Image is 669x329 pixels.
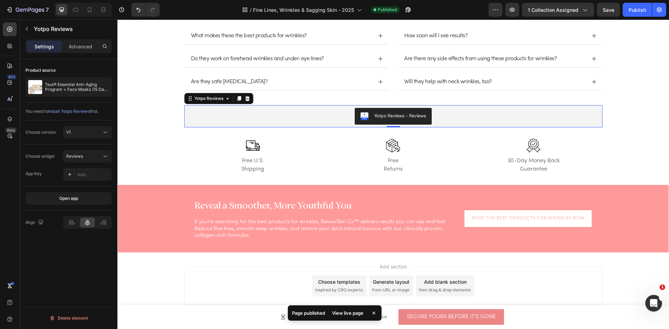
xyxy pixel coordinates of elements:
p: Shop the Best Products for Wrinkles Now [354,195,467,203]
div: Beta [5,127,17,133]
a: Shop the Best Products for Wrinkles Now [347,191,474,207]
div: Generate layout [255,259,292,266]
button: Publish [623,3,652,17]
div: View live page [328,308,368,318]
div: 450 [7,74,17,80]
p: 30-Day Money Back Guarantee [382,137,449,154]
iframe: Intercom live chat [645,295,662,312]
img: product feature img [28,80,42,94]
button: V1 [63,126,112,139]
button: Delete element [25,313,112,324]
span: 1 collection assigned [528,6,578,14]
div: App Key [25,171,42,177]
span: Add section [259,243,292,251]
h2: Reveal a Smoother, More Youthful You [76,178,336,193]
p: Free Returns [208,137,344,154]
p: Free U.S. Shipping [68,137,204,154]
strong: 9 [212,295,215,300]
p: only products left at this price [171,294,270,301]
div: Choose widget [25,153,55,159]
span: 1 [660,284,665,290]
p: 7 [46,6,49,14]
button: Reviews [63,150,112,163]
div: Add blank section [307,259,349,266]
button: 1 collection assigned [522,3,594,17]
span: from URL or image [255,267,292,274]
div: You need to first. [25,108,112,115]
p: Page published [292,310,325,316]
span: install Yotpo Reviews [48,109,90,114]
div: secure yours before it's gone [290,292,378,303]
button: Open app [25,192,112,205]
div: Product source [25,67,56,73]
div: Align [25,218,45,227]
img: gempages_503703029522891655-047284d0-4048-4c82-b62a-aad0459dc602.png [409,119,423,133]
span: V1 [66,130,71,135]
p: Taut® Essential Anti-Aging Program + Face Masks (15 Day Supply) [45,82,109,92]
span: Reviews [66,154,83,159]
div: Undo/Redo [131,3,160,17]
button: 7 [3,3,52,17]
p: Will they help with neck wrinkles, too? [287,58,374,66]
button: secure yours before it's gone [281,290,387,305]
div: Publish [629,6,646,14]
span: Fine Lines, Wrinkles & Sagging Skin - 2025 [253,6,354,14]
div: Yotpo Reviews - Reviews [257,93,309,100]
p: If you’re searching for the best products for wrinkles, RenewSkin Co™ delivers results you can se... [77,199,335,220]
div: Delete element [49,314,88,322]
p: Settings [34,43,54,50]
span: inspired by CRO experts [198,267,245,274]
span: then drag & drop elements [301,267,353,274]
img: gempages_503703029522891655-6e5b3cab-f597-4b65-ab8b-08b0009b50cb.png [108,119,163,133]
iframe: Design area [117,19,669,329]
img: CNOOi5q0zfgCEAE=.webp [243,93,251,101]
div: Choose templates [201,259,243,266]
div: Yotpo Reviews [76,76,107,82]
div: Choose version [25,129,56,135]
div: Open app [59,195,78,202]
p: Are there any side effects from using these products for wrinkles? [287,35,439,44]
p: Yotpo Reviews [34,25,109,33]
span: / [250,6,252,14]
span: Save [603,7,614,13]
p: Advanced [69,43,92,50]
button: Yotpo Reviews - Reviews [237,88,314,105]
span: Published [378,7,397,13]
strong: Limited stock - [171,295,203,300]
button: Save [597,3,620,17]
div: Add... [77,172,110,178]
img: gempages_503703029522891655-c9aea4bb-a253-44e6-af47-57e73d23ba25.png [269,119,283,133]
